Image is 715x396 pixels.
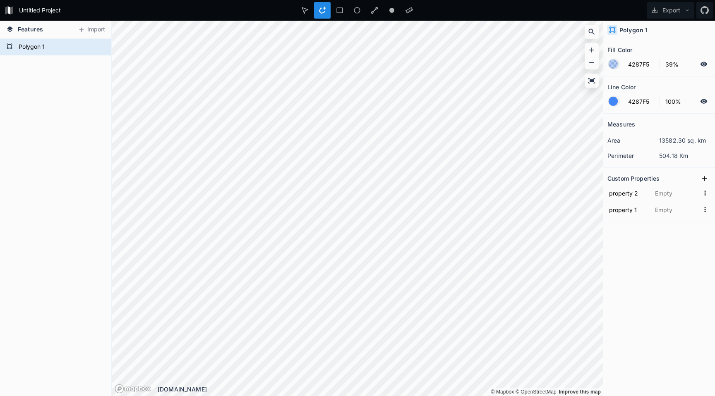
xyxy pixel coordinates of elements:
[647,2,694,19] button: Export
[653,203,699,216] input: Empty
[607,81,636,93] h2: Line Color
[659,151,711,160] dd: 504.18 Km
[607,172,660,185] h2: Custom Properties
[619,26,648,34] h4: Polygon 1
[516,389,557,395] a: OpenStreetMap
[607,151,659,160] dt: perimeter
[607,43,632,56] h2: Fill Color
[115,384,151,394] a: Mapbox logo
[653,187,699,199] input: Empty
[491,389,514,395] a: Mapbox
[158,385,603,394] div: [DOMAIN_NAME]
[659,136,711,145] dd: 13582.30 sq. km
[559,389,601,395] a: Map feedback
[607,187,649,199] input: Name
[607,136,659,145] dt: area
[607,118,635,131] h2: Measures
[18,25,43,33] span: Features
[74,23,109,36] button: Import
[607,203,649,216] input: Name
